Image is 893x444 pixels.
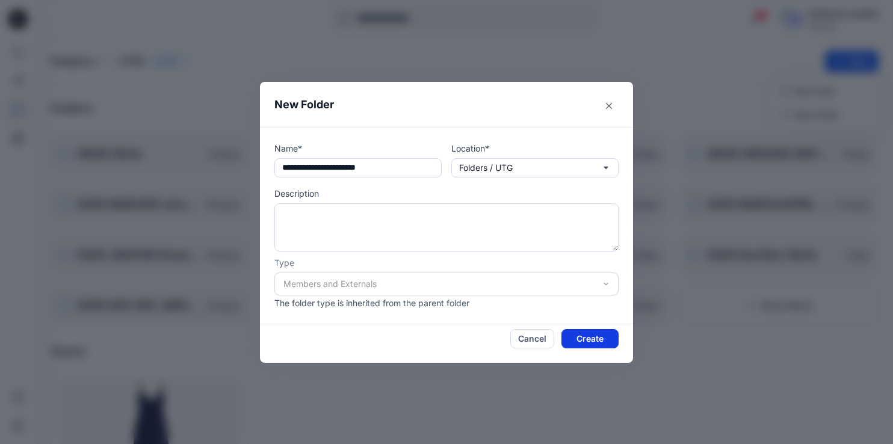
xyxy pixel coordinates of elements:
button: Close [599,96,619,116]
p: Location* [451,142,619,155]
button: Cancel [510,329,554,348]
p: Name* [274,142,442,155]
p: Type [274,256,619,269]
p: Folders / UTG [459,161,513,174]
button: Folders / UTG [451,158,619,177]
button: Create [561,329,619,348]
header: New Folder [260,82,633,127]
p: Description [274,187,619,200]
p: The folder type is inherited from the parent folder [274,297,619,309]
